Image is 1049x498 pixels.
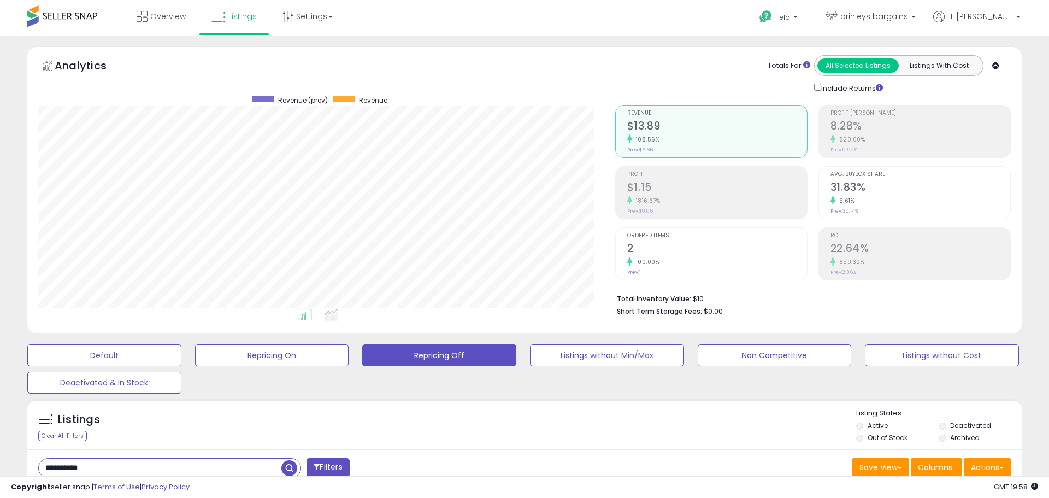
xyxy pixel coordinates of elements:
h2: 22.64% [830,242,1010,257]
span: Hi [PERSON_NAME] [947,11,1013,22]
button: Save View [852,458,909,477]
i: Get Help [759,10,773,24]
div: Clear All Filters [38,431,87,441]
button: Default [27,344,181,366]
button: All Selected Listings [817,58,899,73]
span: ROI [830,233,1010,239]
button: Repricing Off [362,344,516,366]
h2: $13.89 [627,120,807,134]
div: seller snap | | [11,482,190,493]
button: Actions [964,458,1011,477]
label: Archived [950,433,980,442]
li: $10 [617,291,1003,304]
h5: Listings [58,412,100,427]
span: Revenue [359,96,387,105]
h2: 31.83% [830,181,1010,196]
label: Out of Stock [868,433,907,442]
button: Listings without Min/Max [530,344,684,366]
button: Filters [307,458,349,477]
span: Overview [150,11,186,22]
a: Terms of Use [93,482,140,492]
small: Prev: 2.36% [830,269,856,276]
button: Deactivated & In Stock [27,372,181,394]
h2: 8.28% [830,120,1010,134]
small: Prev: 0.90% [830,147,857,153]
small: 820.00% [835,136,865,144]
span: Listings [228,11,257,22]
h5: Analytics [55,58,128,76]
span: Revenue [627,110,807,116]
span: 2025-08-14 19:58 GMT [994,482,1038,492]
small: Prev: 30.14% [830,208,858,214]
small: 108.56% [632,136,660,144]
b: Short Term Storage Fees: [617,307,702,316]
h2: $1.15 [627,181,807,196]
p: Listing States: [856,408,1021,419]
span: Revenue (prev) [278,96,328,105]
span: Ordered Items [627,233,807,239]
strong: Copyright [11,482,51,492]
a: Privacy Policy [142,482,190,492]
span: Columns [918,462,952,473]
button: Columns [911,458,962,477]
button: Listings without Cost [865,344,1019,366]
small: Prev: $6.66 [627,147,653,153]
button: Non Competitive [698,344,852,366]
label: Deactivated [950,421,991,430]
span: brinleys bargains [840,11,908,22]
small: 1816.67% [632,197,661,205]
div: Include Returns [806,81,896,94]
div: Totals For [768,61,810,71]
span: Profit [627,172,807,178]
button: Repricing On [195,344,349,366]
a: Help [751,2,809,36]
span: $0.00 [704,306,723,317]
span: Profit [PERSON_NAME] [830,110,1010,116]
small: 100.00% [632,258,660,266]
small: 859.32% [835,258,865,266]
span: Help [775,13,790,22]
b: Total Inventory Value: [617,294,691,303]
label: Active [868,421,888,430]
a: Hi [PERSON_NAME] [933,11,1021,36]
small: Prev: 1 [627,269,641,276]
button: Listings With Cost [898,58,980,73]
small: 5.61% [835,197,855,205]
small: Prev: $0.06 [627,208,653,214]
h2: 2 [627,242,807,257]
span: Avg. Buybox Share [830,172,1010,178]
